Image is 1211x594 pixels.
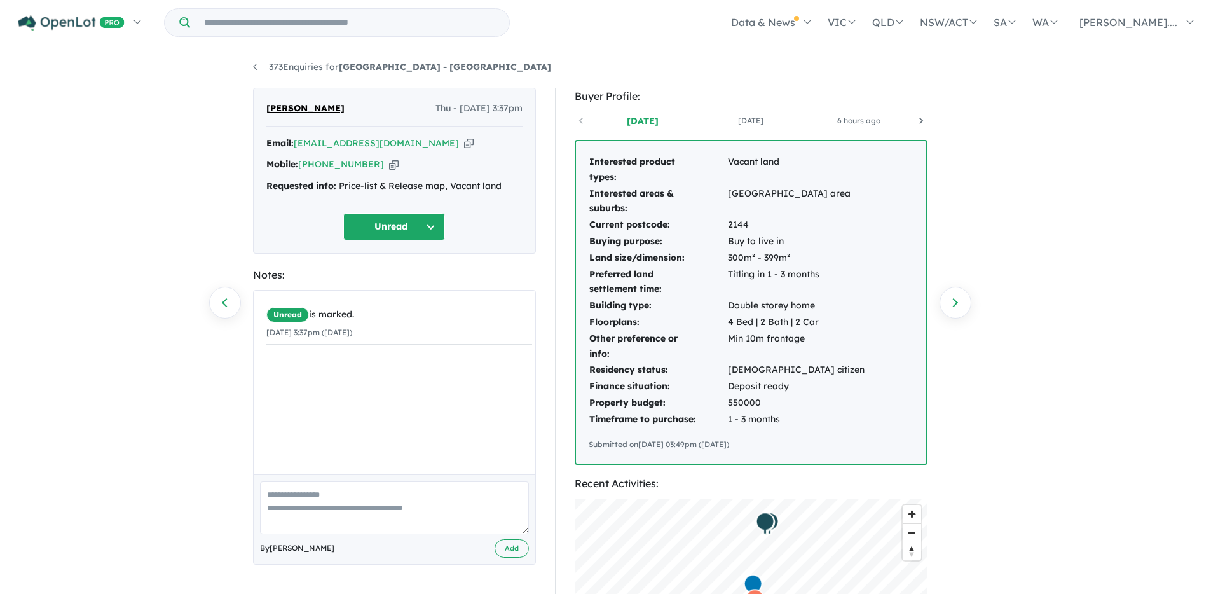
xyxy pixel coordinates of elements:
strong: Email: [266,137,294,149]
div: Map marker [756,512,775,535]
td: 2144 [727,217,865,233]
td: 550000 [727,395,865,411]
td: Finance situation: [589,378,727,395]
td: [DEMOGRAPHIC_DATA] citizen [727,362,865,378]
div: Map marker [760,511,779,535]
button: Zoom out [903,523,921,542]
div: Submitted on [DATE] 03:49pm ([DATE]) [589,438,913,451]
a: [PHONE_NUMBER] [298,158,384,170]
img: Openlot PRO Logo White [18,15,125,31]
td: Double storey home [727,298,865,314]
td: Land size/dimension: [589,250,727,266]
span: [PERSON_NAME].... [1079,16,1177,29]
a: [EMAIL_ADDRESS][DOMAIN_NAME] [294,137,459,149]
button: Reset bearing to north [903,542,921,560]
button: Add [495,539,529,558]
a: 6 hours ago [805,114,913,127]
a: 373Enquiries for[GEOGRAPHIC_DATA] - [GEOGRAPHIC_DATA] [253,61,551,73]
small: [DATE] 3:37pm ([DATE]) [266,328,352,337]
div: Price-list & Release map, Vacant land [266,179,523,194]
a: [DATE] [697,114,805,127]
a: [DATE] [589,114,697,127]
button: Unread [343,213,445,240]
td: Property budget: [589,395,727,411]
td: Current postcode: [589,217,727,233]
td: Floorplans: [589,314,727,331]
div: is marked. [266,307,532,322]
span: [PERSON_NAME] [266,101,345,116]
td: Timeframe to purchase: [589,411,727,428]
nav: breadcrumb [253,60,959,75]
td: Min 10m frontage [727,331,865,363]
div: Buyer Profile: [575,88,927,105]
span: Thu - [DATE] 3:37pm [435,101,523,116]
td: Titling in 1 - 3 months [727,266,865,298]
div: Notes: [253,266,536,284]
button: Copy [464,137,474,150]
strong: Mobile: [266,158,298,170]
span: By [PERSON_NAME] [260,542,334,555]
input: Try estate name, suburb, builder or developer [193,9,507,36]
td: [GEOGRAPHIC_DATA] area [727,186,865,218]
td: Buying purpose: [589,233,727,250]
td: Other preference or info: [589,331,727,363]
span: Zoom out [903,524,921,542]
td: 4 Bed | 2 Bath | 2 Car [727,314,865,331]
td: Residency status: [589,362,727,378]
button: Copy [389,158,399,171]
div: Recent Activities: [575,475,927,492]
td: Deposit ready [727,378,865,395]
td: Buy to live in [727,233,865,250]
td: Interested product types: [589,154,727,186]
button: Zoom in [903,505,921,523]
div: Map marker [755,511,774,535]
td: Preferred land settlement time: [589,266,727,298]
strong: [GEOGRAPHIC_DATA] - [GEOGRAPHIC_DATA] [339,61,551,73]
strong: Requested info: [266,180,336,191]
td: Vacant land [727,154,865,186]
td: Interested areas & suburbs: [589,186,727,218]
td: 1 - 3 months [727,411,865,428]
td: Building type: [589,298,727,314]
span: Unread [266,307,309,322]
td: 300m² - 399m² [727,250,865,266]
